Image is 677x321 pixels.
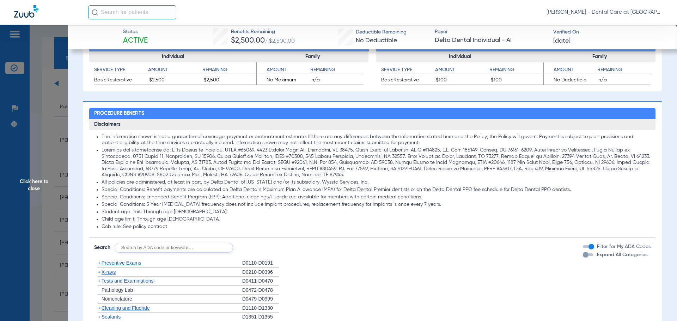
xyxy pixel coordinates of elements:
[242,268,279,277] div: D0210-D0396
[257,66,310,76] app-breakdown-title: Amount
[242,304,279,313] div: D1110-D1330
[94,76,147,85] span: BasicRestorative
[242,295,279,304] div: D0479-D0999
[102,278,154,284] span: Tests and Examinations
[231,37,265,44] span: $2,500.00
[98,278,100,284] span: +
[544,76,596,85] span: No Deductible
[102,187,651,193] li: Special Conditions: Benefit payments are calculated on Delta Dental's Maximum Plan Allowance (MPA...
[123,28,148,36] span: Status
[435,28,547,36] span: Payer
[435,36,547,45] span: Delta Dental Individual - AI
[265,38,295,44] span: / $2,500.00
[204,76,256,85] span: $2,500
[102,209,651,215] li: Student age limit: Through age [DEMOGRAPHIC_DATA]
[310,66,364,74] h4: Remaining
[94,66,148,76] app-breakdown-title: Service Type
[88,5,176,19] input: Search for patients
[356,29,407,36] span: Deductible Remaining
[123,36,148,46] span: Active
[102,194,651,200] li: Special Conditions: Enhanced Benefit Program (EBP): Additional cleanings/fluoride are available f...
[92,9,98,16] img: Search Icon
[489,66,544,74] h4: Remaining
[102,296,132,302] span: Nomenclature
[553,29,666,36] span: Verified On
[102,224,651,230] li: Cob rule: See policy contract
[376,51,544,63] h3: Individual
[102,287,133,293] span: Pathology Lab
[598,76,651,85] span: n/a
[489,66,544,76] app-breakdown-title: Remaining
[544,66,597,74] h4: Amount
[102,269,116,275] span: X-rays
[553,37,571,45] span: [DATE]
[98,305,100,311] span: +
[202,66,257,74] h4: Remaining
[94,244,110,251] span: Search
[547,9,663,16] span: [PERSON_NAME] - Dental Care at [GEOGRAPHIC_DATA]
[89,108,656,119] h2: Procedure Benefits
[102,260,141,266] span: Preventive Exams
[102,179,651,186] li: All policies are administered, at least in part, by Delta Dental of [US_STATE] and/or its subsidi...
[257,51,368,63] h3: Family
[231,28,295,36] span: Benefits Remaining
[14,5,38,18] img: Zuub Logo
[596,243,651,251] label: Filter for My ADA Codes
[102,314,121,320] span: Sealants
[149,76,202,85] span: $2,500
[435,66,489,74] h4: Amount
[257,66,310,74] h4: Amount
[544,66,597,76] app-breakdown-title: Amount
[310,66,364,76] app-breakdown-title: Remaining
[436,76,488,85] span: $100
[202,66,257,76] app-breakdown-title: Remaining
[242,286,279,295] div: D0472-D0478
[102,134,651,146] li: The information shown is not a guarantee of coverage, payment or pretreatment estimate. If there ...
[148,66,202,74] h4: Amount
[98,314,100,320] span: +
[597,66,651,74] h4: Remaining
[435,66,489,76] app-breakdown-title: Amount
[102,305,150,311] span: Cleaning and Fluoride
[381,66,435,76] app-breakdown-title: Service Type
[356,37,397,44] span: No Deductible
[115,243,233,253] input: Search by ADA code or keyword…
[102,147,651,178] li: Loremips dol sitametconse ad: Elits Doeius te Incididu, UTLA #65069, 4423 Etdolor Magn Al., Enima...
[94,66,148,74] h4: Service Type
[98,260,100,266] span: +
[257,76,309,85] span: No Maximum
[311,76,364,85] span: n/a
[102,202,651,208] li: Special Conditions: 5 Year [MEDICAL_DATA] frequency does not include implant procedures, replacem...
[148,66,202,76] app-breakdown-title: Amount
[381,66,435,74] h4: Service Type
[381,76,434,85] span: BasicRestorative
[102,216,651,223] li: Child age limit: Through age [DEMOGRAPHIC_DATA]
[597,66,651,76] app-breakdown-title: Remaining
[242,259,279,268] div: D0110-D0191
[544,51,655,63] h3: Family
[597,252,647,257] span: Expand All Categories
[89,119,656,130] h3: Disclaimers
[98,269,100,275] span: +
[242,277,279,286] div: D0411-D0470
[89,51,257,63] h3: Individual
[491,76,543,85] span: $100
